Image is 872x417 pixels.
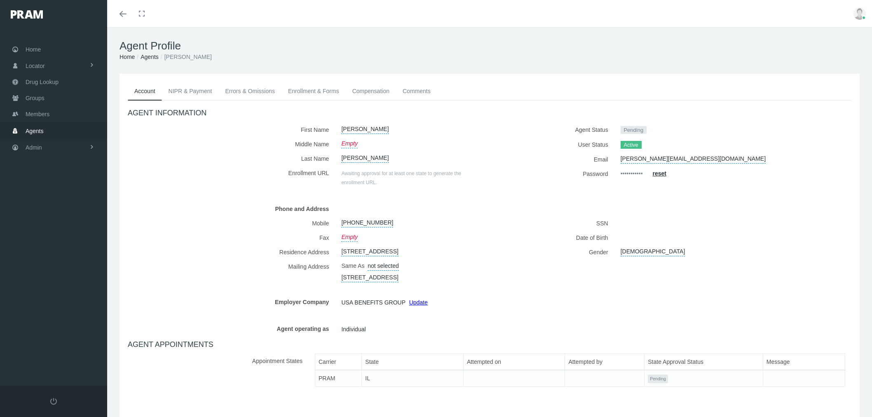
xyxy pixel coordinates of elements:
[621,126,647,134] span: Pending
[341,262,364,269] span: Same As
[128,201,335,216] label: Phone and Address
[763,354,845,370] th: Message
[621,166,643,181] a: •••••••••••
[341,271,398,282] a: [STREET_ADDRESS]
[141,54,159,60] a: Agents
[496,230,614,245] label: Date of Birth
[621,245,685,256] a: [DEMOGRAPHIC_DATA]
[341,137,358,148] a: Empty
[362,370,464,387] td: IL
[341,245,398,256] a: [STREET_ADDRESS]
[128,295,335,309] label: Employer Company
[120,40,860,52] h1: Agent Profile
[341,122,389,134] a: [PERSON_NAME]
[120,54,135,60] a: Home
[341,216,393,227] a: [PHONE_NUMBER]
[128,109,851,118] h4: AGENT INFORMATION
[341,230,358,242] a: Empty
[159,52,212,61] li: [PERSON_NAME]
[26,106,49,122] span: Members
[565,354,645,370] th: Attempted by
[128,82,162,101] a: Account
[315,354,362,370] th: Carrier
[26,140,42,155] span: Admin
[128,245,335,259] label: Residence Address
[128,354,309,394] label: Appointment States
[26,123,44,139] span: Agents
[396,82,437,100] a: Comments
[645,354,763,370] th: State Approval Status
[341,296,405,309] span: USA BENEFITS GROUP
[128,151,335,166] label: Last Name
[128,340,851,349] h4: AGENT APPOINTMENTS
[648,375,668,383] span: Pending
[341,323,366,335] span: Individual
[496,152,614,166] label: Email
[162,82,219,100] a: NIPR & Payment
[621,152,766,164] a: [PERSON_NAME][EMAIL_ADDRESS][DOMAIN_NAME]
[26,90,45,106] span: Groups
[496,166,614,181] label: Password
[218,82,281,100] a: Errors & Omissions
[496,245,614,259] label: Gender
[853,7,866,20] img: user-placeholder.jpg
[26,74,59,90] span: Drug Lookup
[409,299,428,306] a: Update
[341,171,461,185] span: Awaiting approval for at least one state to generate the enrollment URL.
[621,141,642,149] span: Active
[368,259,399,271] a: not selected
[496,122,614,137] label: Agent Status
[26,42,41,57] span: Home
[315,370,362,387] td: PRAM
[128,230,335,245] label: Fax
[128,166,335,189] label: Enrollment URL
[362,354,464,370] th: State
[652,170,666,177] a: reset
[496,137,614,152] label: User Status
[463,354,565,370] th: Attempted on
[128,122,335,137] label: First Name
[128,259,335,282] label: Mailing Address
[128,216,335,230] label: Mobile
[346,82,396,100] a: Compensation
[26,58,45,74] span: Locator
[281,82,346,100] a: Enrollment & Forms
[128,137,335,151] label: Middle Name
[496,216,614,230] label: SSN
[128,321,335,336] label: Agent operating as
[341,151,389,163] a: [PERSON_NAME]
[11,10,43,19] img: PRAM_20_x_78.png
